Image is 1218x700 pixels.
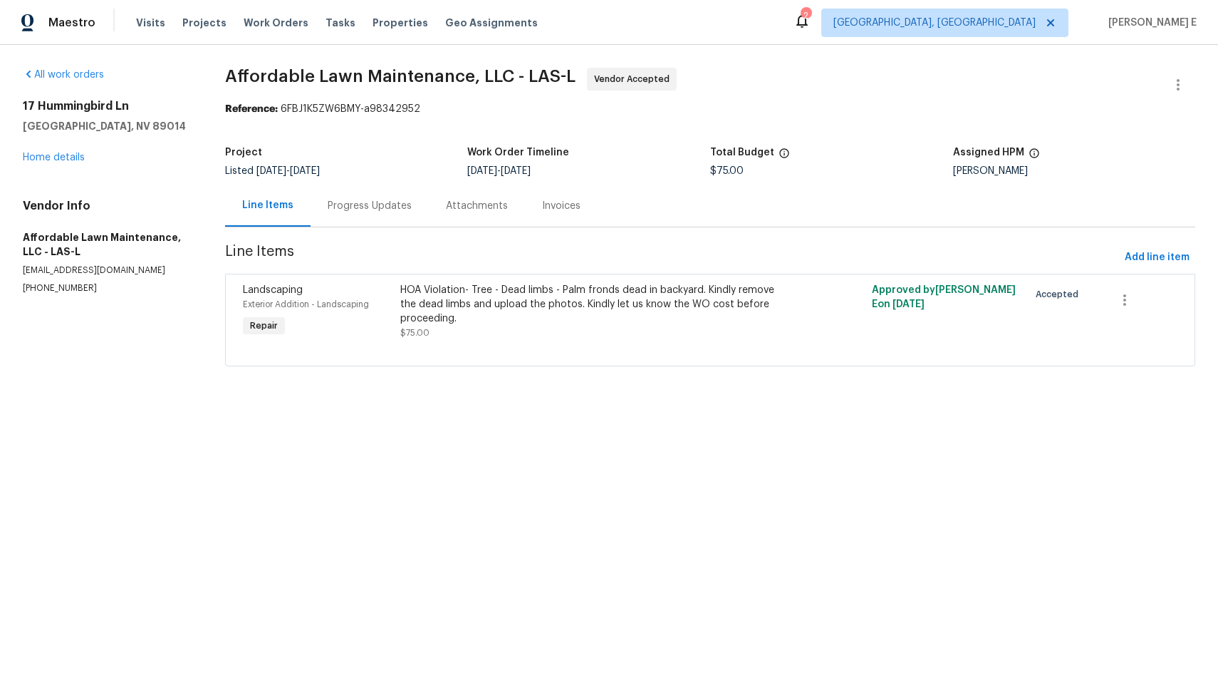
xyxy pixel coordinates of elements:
[953,148,1024,158] h5: Assigned HPM
[892,299,925,309] span: [DATE]
[872,285,1016,309] span: Approved by [PERSON_NAME] E on
[225,245,1119,271] span: Line Items
[542,199,581,213] div: Invoices
[290,166,320,176] span: [DATE]
[23,264,191,277] p: [EMAIL_ADDRESS][DOMAIN_NAME]
[594,72,675,86] span: Vendor Accepted
[833,16,1036,30] span: [GEOGRAPHIC_DATA], [GEOGRAPHIC_DATA]
[242,198,293,212] div: Line Items
[136,16,165,30] span: Visits
[225,104,278,114] b: Reference:
[23,230,191,259] h5: Affordable Lawn Maintenance, LLC - LAS-L
[23,153,85,163] a: Home details
[244,16,308,30] span: Work Orders
[1036,287,1084,302] span: Accepted
[225,166,320,176] span: Listed
[1029,148,1040,166] span: The hpm assigned to this work order.
[256,166,320,176] span: -
[400,329,430,337] span: $75.00
[779,148,790,166] span: The total cost of line items that have been proposed by Opendoor. This sum includes line items th...
[953,166,1196,176] div: [PERSON_NAME]
[23,199,191,213] h4: Vendor Info
[501,166,531,176] span: [DATE]
[328,199,412,213] div: Progress Updates
[48,16,95,30] span: Maestro
[244,319,283,333] span: Repair
[467,166,531,176] span: -
[256,166,286,176] span: [DATE]
[225,102,1195,116] div: 6FBJ1K5ZW6BMY-a98342952
[801,9,811,23] div: 2
[23,282,191,294] p: [PHONE_NUMBER]
[1125,249,1190,267] span: Add line item
[373,16,428,30] span: Properties
[243,285,303,295] span: Landscaping
[446,199,508,213] div: Attachments
[23,99,191,113] h2: 17 Hummingbird Ln
[23,70,104,80] a: All work orders
[1119,245,1195,271] button: Add line item
[710,148,774,158] h5: Total Budget
[243,300,369,309] span: Exterior Addition - Landscaping
[400,283,785,326] div: HOA Violation- Tree - Dead limbs - Palm fronds dead in backyard. Kindly remove the dead limbs and...
[23,119,191,133] h5: [GEOGRAPHIC_DATA], NV 89014
[326,18,355,28] span: Tasks
[467,148,569,158] h5: Work Order Timeline
[467,166,497,176] span: [DATE]
[445,16,538,30] span: Geo Assignments
[225,68,576,85] span: Affordable Lawn Maintenance, LLC - LAS-L
[182,16,227,30] span: Projects
[1103,16,1197,30] span: [PERSON_NAME] E
[225,148,262,158] h5: Project
[710,166,744,176] span: $75.00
